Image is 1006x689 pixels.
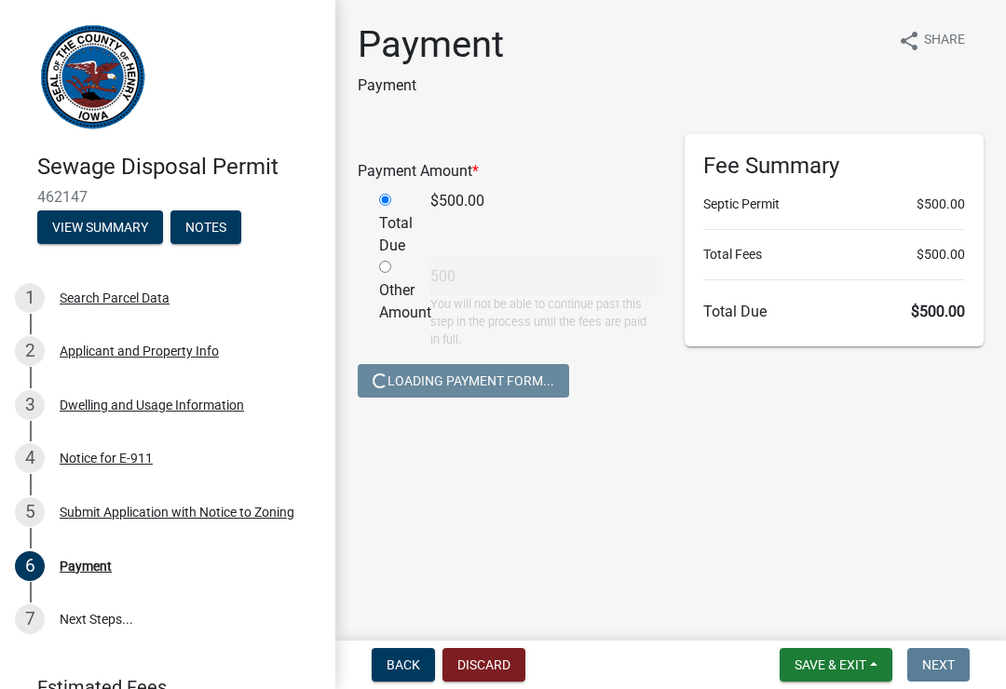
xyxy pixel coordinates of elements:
[442,648,525,682] button: Discard
[60,399,244,412] div: Dwelling and Usage Information
[37,20,148,134] img: Henry County, Iowa
[60,506,294,519] div: Submit Application with Notice to Zoning
[15,551,45,581] div: 6
[60,291,170,304] div: Search Parcel Data
[358,22,504,67] h1: Payment
[703,303,965,320] h6: Total Due
[60,344,219,358] div: Applicant and Property Info
[344,160,671,182] div: Payment Amount
[703,195,965,214] li: Septic Permit
[37,154,320,181] h4: Sewage Disposal Permit
[15,604,45,634] div: 7
[703,245,965,264] li: Total Fees
[907,648,970,682] button: Next
[898,30,920,52] i: share
[170,221,241,236] wm-modal-confirm: Notes
[924,30,965,52] span: Share
[37,188,298,206] span: 462147
[37,210,163,244] button: View Summary
[365,190,416,257] div: Total Due
[922,657,955,672] span: Next
[60,560,112,573] div: Payment
[780,648,892,682] button: Save & Exit
[365,257,416,349] div: Other Amount
[703,153,965,180] h6: Fee Summary
[373,372,554,387] span: Loading Payment Form...
[883,22,980,59] button: shareShare
[917,245,965,264] span: $500.00
[37,221,163,236] wm-modal-confirm: Summary
[795,657,866,672] span: Save & Exit
[15,443,45,473] div: 4
[358,364,569,398] button: Loading Payment Form...
[15,336,45,366] div: 2
[15,497,45,527] div: 5
[372,648,435,682] button: Back
[911,303,965,320] span: $500.00
[358,74,504,97] p: Payment
[387,657,420,672] span: Back
[60,452,153,465] div: Notice for E-911
[170,210,241,244] button: Notes
[15,390,45,420] div: 3
[917,195,965,214] span: $500.00
[416,190,671,257] div: $500.00
[15,283,45,313] div: 1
